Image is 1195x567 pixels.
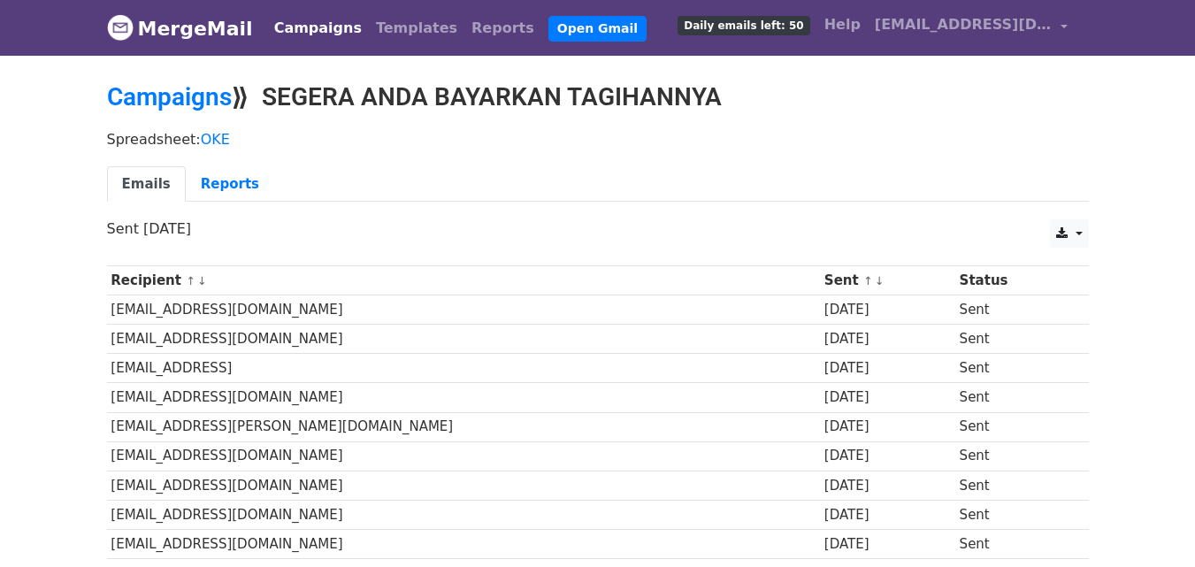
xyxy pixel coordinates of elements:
[875,274,885,287] a: ↓
[107,82,1089,112] h2: ⟫ SEGERA ANDA BAYARKAN TAGIHANNYA
[369,11,464,46] a: Templates
[955,500,1071,529] td: Sent
[107,354,821,383] td: [EMAIL_ADDRESS]
[107,529,821,558] td: [EMAIL_ADDRESS][DOMAIN_NAME]
[107,166,186,203] a: Emails
[955,295,1071,325] td: Sent
[267,11,369,46] a: Campaigns
[107,383,821,412] td: [EMAIL_ADDRESS][DOMAIN_NAME]
[107,14,134,41] img: MergeMail logo
[955,471,1071,500] td: Sent
[955,529,1071,558] td: Sent
[197,274,207,287] a: ↓
[955,325,1071,354] td: Sent
[824,387,951,408] div: [DATE]
[107,325,821,354] td: [EMAIL_ADDRESS][DOMAIN_NAME]
[955,412,1071,441] td: Sent
[824,417,951,437] div: [DATE]
[548,16,647,42] a: Open Gmail
[824,476,951,496] div: [DATE]
[107,130,1089,149] p: Spreadsheet:
[107,266,821,295] th: Recipient
[670,7,816,42] a: Daily emails left: 50
[824,505,951,525] div: [DATE]
[186,274,195,287] a: ↑
[824,446,951,466] div: [DATE]
[955,441,1071,471] td: Sent
[107,10,253,47] a: MergeMail
[464,11,541,46] a: Reports
[824,534,951,555] div: [DATE]
[875,14,1052,35] span: [EMAIL_ADDRESS][DOMAIN_NAME]
[868,7,1075,49] a: [EMAIL_ADDRESS][DOMAIN_NAME]
[863,274,873,287] a: ↑
[824,329,951,349] div: [DATE]
[955,383,1071,412] td: Sent
[820,266,955,295] th: Sent
[107,82,232,111] a: Campaigns
[107,295,821,325] td: [EMAIL_ADDRESS][DOMAIN_NAME]
[107,500,821,529] td: [EMAIL_ADDRESS][DOMAIN_NAME]
[817,7,868,42] a: Help
[107,471,821,500] td: [EMAIL_ADDRESS][DOMAIN_NAME]
[107,412,821,441] td: [EMAIL_ADDRESS][PERSON_NAME][DOMAIN_NAME]
[955,266,1071,295] th: Status
[107,441,821,471] td: [EMAIL_ADDRESS][DOMAIN_NAME]
[824,300,951,320] div: [DATE]
[824,358,951,379] div: [DATE]
[678,16,809,35] span: Daily emails left: 50
[201,131,230,148] a: OKE
[186,166,274,203] a: Reports
[955,354,1071,383] td: Sent
[107,219,1089,238] p: Sent [DATE]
